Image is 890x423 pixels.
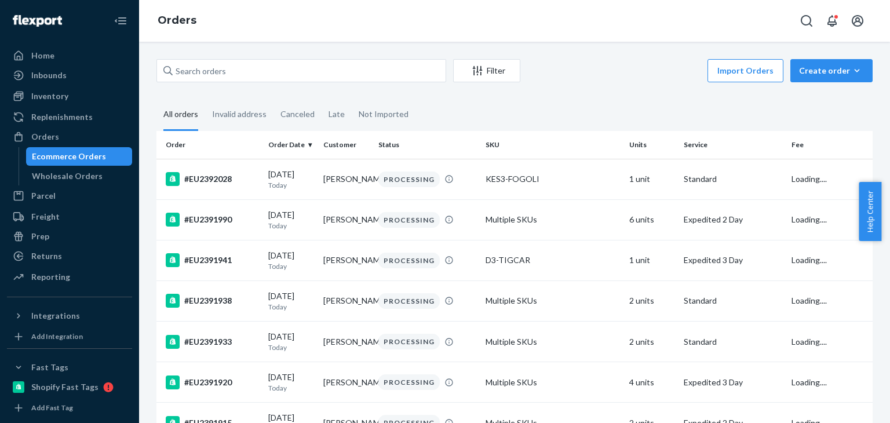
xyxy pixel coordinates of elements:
button: Open notifications [820,9,844,32]
th: Order [156,131,264,159]
div: PROCESSING [378,374,440,390]
div: Canceled [280,99,315,129]
td: [PERSON_NAME] [319,362,374,403]
p: Today [268,342,314,352]
button: Open Search Box [795,9,818,32]
button: Fast Tags [7,358,132,377]
th: Service [679,131,786,159]
td: Loading.... [787,199,873,240]
div: KES3-FOGOLI [486,173,619,185]
a: Wholesale Orders [26,167,133,185]
button: Help Center [859,182,881,241]
th: Status [374,131,481,159]
div: [DATE] [268,169,314,190]
a: Home [7,46,132,65]
p: Today [268,180,314,190]
a: Freight [7,207,132,226]
div: Shopify Fast Tags [31,381,99,393]
div: Not Imported [359,99,408,129]
p: Expedited 3 Day [684,377,782,388]
td: Loading.... [787,240,873,280]
a: Orders [158,14,196,27]
td: Multiple SKUs [481,322,624,362]
div: Add Integration [31,331,83,341]
div: Inbounds [31,70,67,81]
ol: breadcrumbs [148,4,206,38]
th: Order Date [264,131,319,159]
td: [PERSON_NAME] [319,280,374,321]
td: [PERSON_NAME] [319,159,374,199]
div: D3-TIGCAR [486,254,619,266]
td: 2 units [625,322,680,362]
th: Units [625,131,680,159]
td: 2 units [625,280,680,321]
td: Loading.... [787,362,873,403]
div: Returns [31,250,62,262]
div: Invalid address [212,99,267,129]
p: Expedited 3 Day [684,254,782,266]
img: Flexport logo [13,15,62,27]
a: Replenishments [7,108,132,126]
div: PROCESSING [378,293,440,309]
div: Filter [454,65,520,76]
td: [PERSON_NAME] [319,199,374,240]
div: Orders [31,131,59,143]
a: Prep [7,227,132,246]
div: PROCESSING [378,334,440,349]
td: Multiple SKUs [481,280,624,321]
button: Close Navigation [109,9,132,32]
div: [DATE] [268,331,314,352]
td: 1 unit [625,159,680,199]
div: #EU2391920 [166,375,259,389]
td: 6 units [625,199,680,240]
div: Home [31,50,54,61]
button: Integrations [7,307,132,325]
p: Standard [684,336,782,348]
div: Prep [31,231,49,242]
a: Add Fast Tag [7,401,132,415]
div: [DATE] [268,371,314,393]
button: Create order [790,59,873,82]
div: Create order [799,65,864,76]
th: Fee [787,131,873,159]
th: SKU [481,131,624,159]
a: Inbounds [7,66,132,85]
div: Inventory [31,90,68,102]
div: #EU2391941 [166,253,259,267]
td: [PERSON_NAME] [319,240,374,280]
a: Parcel [7,187,132,205]
div: Integrations [31,310,80,322]
p: Expedited 2 Day [684,214,782,225]
p: Today [268,261,314,271]
div: [DATE] [268,250,314,271]
a: Ecommerce Orders [26,147,133,166]
div: #EU2391990 [166,213,259,227]
div: [DATE] [268,209,314,231]
a: Returns [7,247,132,265]
td: 4 units [625,362,680,403]
div: PROCESSING [378,253,440,268]
p: Today [268,302,314,312]
div: [DATE] [268,290,314,312]
div: Parcel [31,190,56,202]
div: Customer [323,140,369,149]
button: Import Orders [707,59,783,82]
input: Search orders [156,59,446,82]
p: Standard [684,295,782,307]
div: Add Fast Tag [31,403,73,413]
a: Add Integration [7,330,132,344]
div: Wholesale Orders [32,170,103,182]
button: Filter [453,59,520,82]
a: Inventory [7,87,132,105]
td: Multiple SKUs [481,199,624,240]
div: #EU2391933 [166,335,259,349]
td: Multiple SKUs [481,362,624,403]
div: All orders [163,99,198,131]
p: Today [268,383,314,393]
div: Freight [31,211,60,223]
td: Loading.... [787,159,873,199]
div: Replenishments [31,111,93,123]
div: Fast Tags [31,362,68,373]
a: Shopify Fast Tags [7,378,132,396]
